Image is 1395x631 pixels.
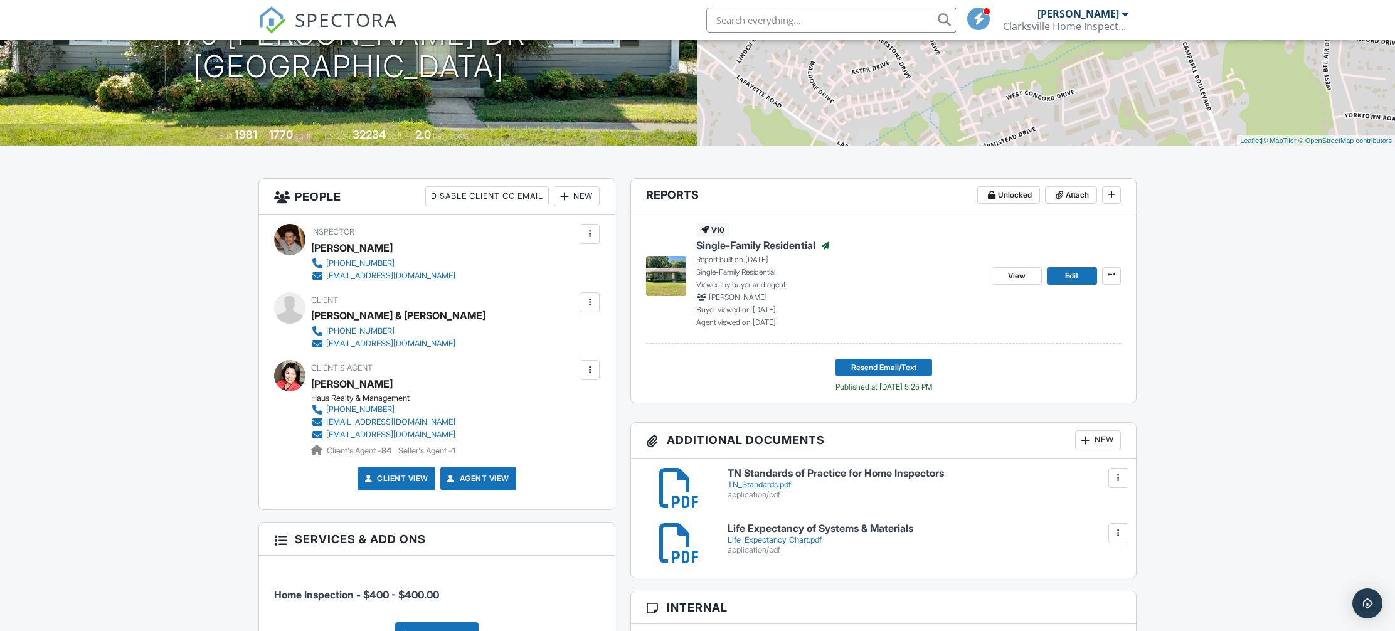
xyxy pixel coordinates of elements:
a: TN Standards of Practice for Home Inspectors TN_Standards.pdf application/pdf [728,468,1121,500]
span: Built [219,131,233,141]
a: [EMAIL_ADDRESS][DOMAIN_NAME] [311,428,455,441]
span: Client's Agent - [327,446,393,455]
div: [PHONE_NUMBER] [326,258,395,268]
div: 1981 [235,128,257,141]
h3: Internal [631,591,1136,624]
span: Client's Agent [311,363,373,373]
a: [PHONE_NUMBER] [311,257,455,270]
div: [EMAIL_ADDRESS][DOMAIN_NAME] [326,339,455,349]
h3: People [259,179,615,215]
a: [EMAIL_ADDRESS][DOMAIN_NAME] [311,416,455,428]
span: Inspector [311,227,354,236]
div: [PHONE_NUMBER] [326,326,395,336]
div: [EMAIL_ADDRESS][DOMAIN_NAME] [326,271,455,281]
div: TN_Standards.pdf [728,480,1121,490]
a: [EMAIL_ADDRESS][DOMAIN_NAME] [311,270,455,282]
div: New [554,186,600,206]
div: 32234 [353,128,386,141]
div: New [1075,430,1121,450]
span: Seller's Agent - [398,446,455,455]
strong: 1 [452,446,455,455]
strong: 84 [381,446,391,455]
h3: Services & Add ons [259,523,615,556]
div: 2.0 [415,128,431,141]
div: [PHONE_NUMBER] [326,405,395,415]
div: 1770 [269,128,293,141]
h6: TN Standards of Practice for Home Inspectors [728,468,1121,479]
li: Service: Home Inspection - $400 [274,565,600,612]
h6: Life Expectancy of Systems & Materials [728,523,1121,534]
div: Clarksville Home Inspectors [1003,20,1128,33]
div: [PERSON_NAME] & [PERSON_NAME] [311,306,485,325]
a: Life Expectancy of Systems & Materials Life_Expectancy_Chart.pdf application/pdf [728,523,1121,555]
div: application/pdf [728,545,1121,555]
a: Leaflet [1240,137,1261,144]
div: Disable Client CC Email [425,186,549,206]
div: [EMAIL_ADDRESS][DOMAIN_NAME] [326,417,455,427]
span: Home Inspection - $400 - $400.00 [274,588,439,601]
a: Agent View [445,472,509,485]
div: [EMAIL_ADDRESS][DOMAIN_NAME] [326,430,455,440]
div: [PERSON_NAME] [1037,8,1119,20]
span: SPECTORA [295,6,398,33]
a: © MapTiler [1263,137,1297,144]
div: Life_Expectancy_Chart.pdf [728,535,1121,545]
input: Search everything... [706,8,957,33]
a: [PHONE_NUMBER] [311,403,455,416]
span: sq.ft. [388,131,403,141]
div: [PERSON_NAME] [311,238,393,257]
span: bathrooms [433,131,469,141]
h3: Additional Documents [631,423,1136,459]
h1: 176 [PERSON_NAME] Dr [GEOGRAPHIC_DATA] [172,18,526,84]
a: [EMAIL_ADDRESS][DOMAIN_NAME] [311,337,475,350]
div: Haus Realty & Management [311,393,465,403]
a: [PERSON_NAME] [311,374,393,393]
span: Client [311,295,338,305]
img: The Best Home Inspection Software - Spectora [258,6,286,34]
div: application/pdf [728,490,1121,500]
a: © OpenStreetMap contributors [1298,137,1392,144]
span: Lot Size [324,131,351,141]
a: [PHONE_NUMBER] [311,325,475,337]
div: Open Intercom Messenger [1352,588,1382,618]
a: SPECTORA [258,17,398,43]
div: | [1237,135,1395,146]
span: sq. ft. [295,131,312,141]
a: Client View [362,472,428,485]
